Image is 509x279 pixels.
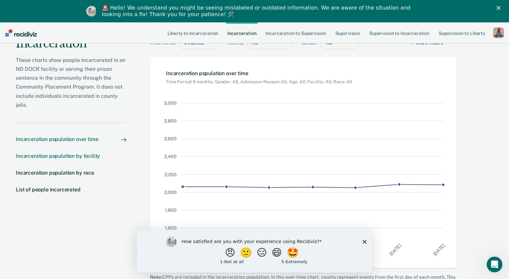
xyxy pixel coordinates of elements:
[334,22,361,43] a: Supervision
[166,22,220,43] a: Liberty to Incarceration
[16,153,126,159] a: Incarceration population by facility
[5,29,37,37] img: Recidiviz
[487,257,502,272] iframe: Intercom live chat
[16,186,81,193] div: List of people incarcerated
[86,6,97,16] img: Profile image for Kim
[264,22,327,43] a: Incarceration to Supervision
[102,5,413,18] div: 🚨 Hello! We understand you might be seeing mislabeled or outdated information. We are aware of th...
[16,56,126,109] div: These charts show people incarcerated in an ND DOCR facility or serving their prison sentence in ...
[496,6,503,10] div: Close
[437,22,487,43] a: Supervision to Liberty
[442,183,445,186] circle: Point at x Mon Sep 01 2025 00:00:00 GMT-0700 (Pacific Daylight Time) and y 2084
[16,37,126,56] div: Incarceration
[16,153,100,159] div: Incarceration population by facility
[368,22,431,43] a: Supervision to Incarceration
[16,186,126,193] a: List of people incarcerated
[16,136,98,142] div: Incarceration population over time
[166,76,352,85] div: Time Period: 6 months; Gender: All; Admission Reason: All; Age: All; Facility: All; Race: All
[226,22,258,43] a: Incarceration
[137,230,372,272] iframe: Survey by Kim from Recidiviz
[16,170,126,176] a: Incarceration population by race
[166,70,352,85] div: Incarceration population over time
[16,170,94,176] div: Incarceration population by race
[16,136,126,142] a: Incarceration population over time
